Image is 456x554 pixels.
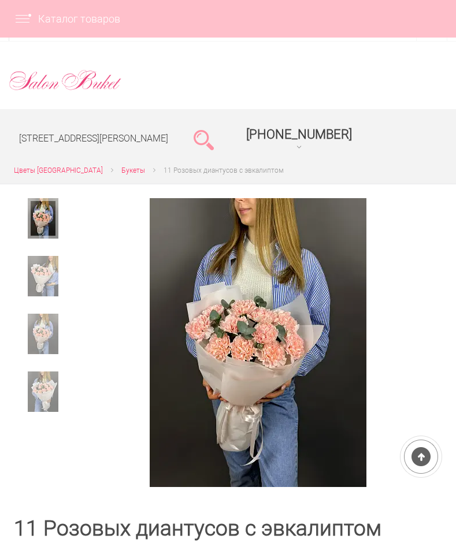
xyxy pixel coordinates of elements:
span: Букеты [121,166,145,174]
img: 11 Розовых диантусов с эвкалиптом [150,198,366,487]
a: Увеличить [102,198,414,487]
span: 11 Розовых диантусов с эвкалиптом [164,166,284,174]
span: Цветы [GEOGRAPHIC_DATA] [14,166,103,174]
h1: 11 Розовых диантусов с эвкалиптом [14,518,442,539]
img: Цветы Нижний Новгород [9,68,122,93]
span: [PHONE_NUMBER] [246,127,352,142]
a: [STREET_ADDRESS][PERSON_NAME] [19,133,168,144]
a: [PHONE_NUMBER] [239,123,359,156]
a: Букеты [121,165,145,177]
a: Цветы [GEOGRAPHIC_DATA] [14,165,103,177]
